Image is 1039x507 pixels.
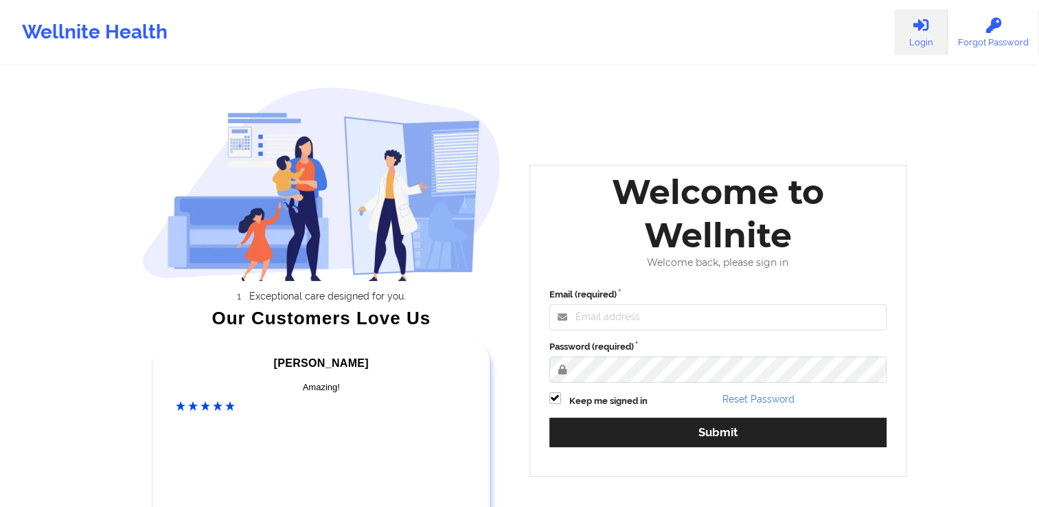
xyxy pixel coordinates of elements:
label: Email (required) [549,288,887,302]
div: Our Customers Love Us [142,311,501,325]
span: [PERSON_NAME] [274,357,369,369]
label: Password (required) [549,340,887,354]
img: wellnite-auth-hero_200.c722682e.png [142,87,501,281]
a: Forgot Password [948,10,1039,55]
a: Login [894,10,948,55]
a: Reset Password [722,394,795,405]
div: Amazing! [176,381,467,394]
div: Welcome to Wellnite [540,170,897,257]
button: Submit [549,418,887,447]
li: Exceptional care designed for you. [155,291,501,302]
div: Welcome back, please sign in [540,257,897,269]
input: Email address [549,304,887,330]
label: Keep me signed in [569,394,648,408]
